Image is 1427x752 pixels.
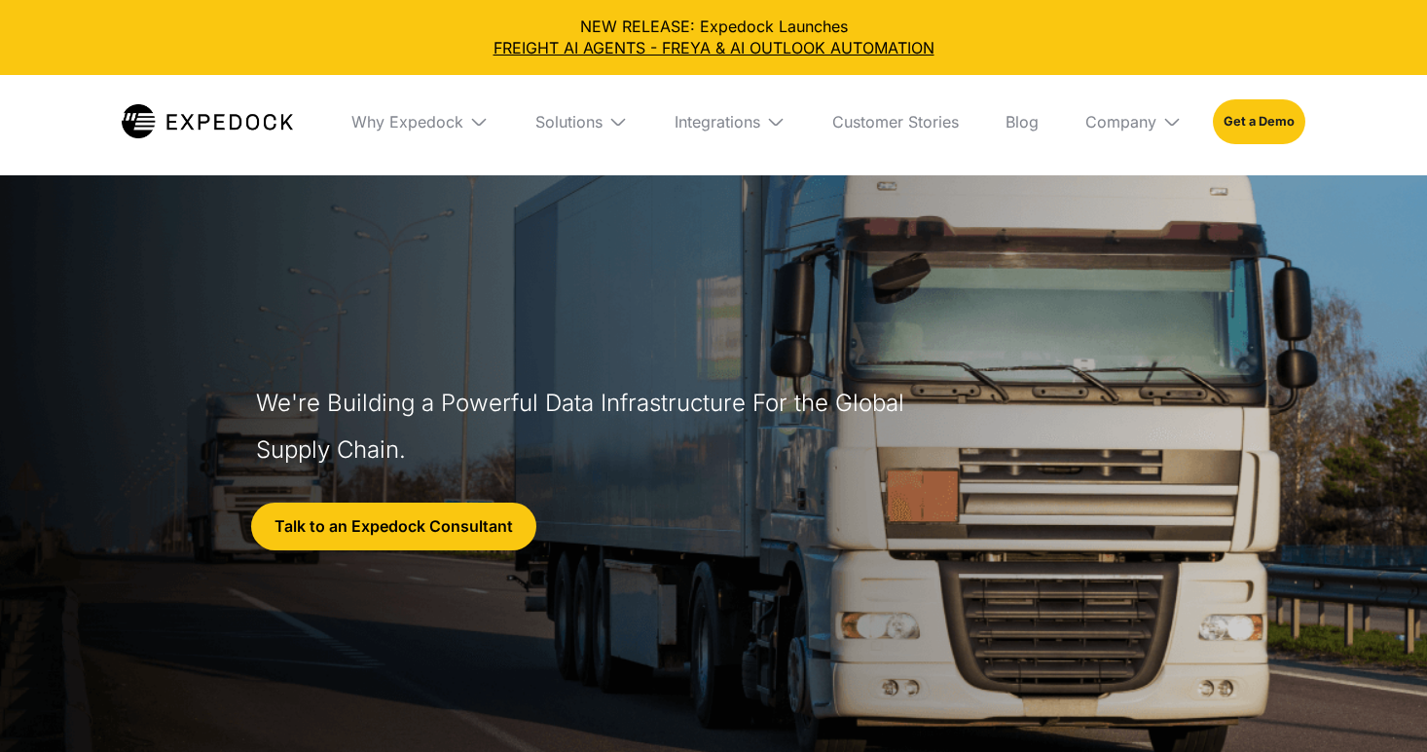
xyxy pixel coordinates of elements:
[16,37,1411,58] a: FREIGHT AI AGENTS - FREYA & AI OUTLOOK AUTOMATION
[1213,99,1305,144] a: Get a Demo
[251,503,536,551] a: Talk to an Expedock Consultant
[675,112,760,132] div: Integrations
[817,75,974,169] a: Customer Stories
[1070,75,1197,169] div: Company
[16,16,1411,59] div: NEW RELEASE: Expedock Launches
[336,75,504,169] div: Why Expedock
[990,75,1054,169] a: Blog
[1085,112,1156,132] div: Company
[520,75,643,169] div: Solutions
[535,112,603,132] div: Solutions
[351,112,463,132] div: Why Expedock
[256,380,914,473] h1: We're Building a Powerful Data Infrastructure For the Global Supply Chain.
[659,75,801,169] div: Integrations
